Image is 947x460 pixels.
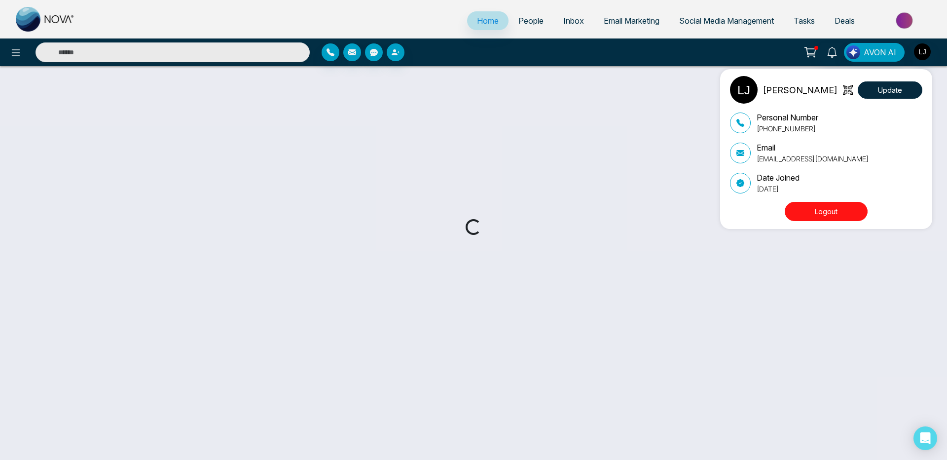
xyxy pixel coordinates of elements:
p: Date Joined [757,172,800,184]
p: [DATE] [757,184,800,194]
p: [PHONE_NUMBER] [757,123,818,134]
button: Update [858,81,922,99]
button: Logout [785,202,868,221]
p: Email [757,142,869,153]
p: Personal Number [757,112,818,123]
p: [EMAIL_ADDRESS][DOMAIN_NAME] [757,153,869,164]
p: [PERSON_NAME] [763,83,838,97]
div: Open Intercom Messenger [913,426,937,450]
